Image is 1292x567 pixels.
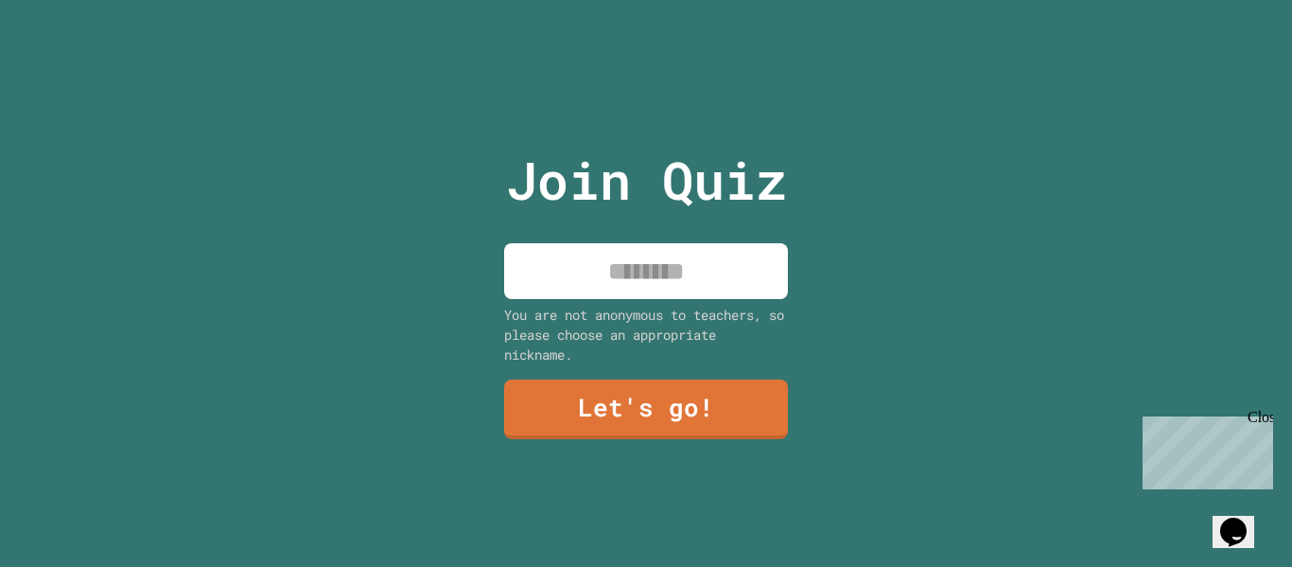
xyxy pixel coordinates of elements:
div: Chat with us now!Close [8,8,131,120]
iframe: chat widget [1135,409,1273,489]
iframe: chat widget [1213,491,1273,548]
p: Join Quiz [506,141,787,220]
div: You are not anonymous to teachers, so please choose an appropriate nickname. [504,305,788,364]
a: Let's go! [504,380,788,439]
